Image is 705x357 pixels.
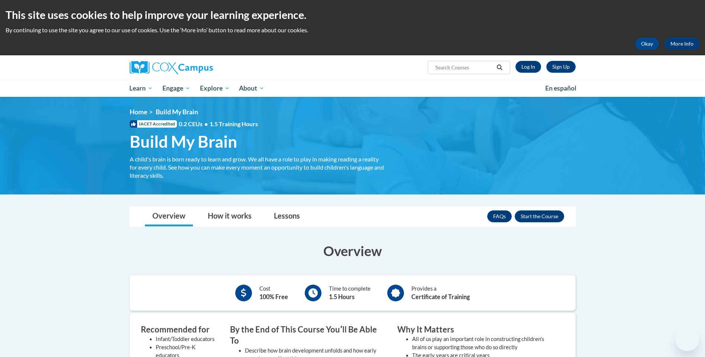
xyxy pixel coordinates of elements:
button: Okay [635,38,659,50]
span: Build My Brain [156,108,198,116]
a: Lessons [266,207,307,226]
a: FAQs [487,210,512,222]
b: 1.5 Hours [329,293,355,300]
span: Engage [162,84,190,93]
span: Explore [200,84,230,93]
h3: Why It Matters [397,324,553,335]
iframe: Button to launch messaging window [675,327,699,351]
input: Search Courses [434,63,494,72]
span: 0.2 CEUs [179,120,258,128]
button: Enroll [515,210,564,222]
span: Learn [129,84,153,93]
h3: Recommended for [141,324,219,335]
span: About [239,84,264,93]
a: Explore [195,80,235,97]
h3: By the End of This Course Youʹll Be Able To [230,324,386,347]
a: Engage [158,80,195,97]
img: Cox Campus [130,61,213,74]
div: A child's brain is born ready to learn and grow. We all have a role to play in making reading a r... [130,155,386,180]
h2: This site uses cookies to help improve your learning experience. [6,7,699,22]
li: Infant/Toddler educators [156,335,219,343]
div: Cost [259,285,288,301]
a: Register [546,61,576,73]
a: Cox Campus [130,61,271,74]
button: Search [494,63,505,72]
a: Home [130,108,147,116]
div: Provides a [411,285,470,301]
li: All of us play an important role in constructing children's brains or supporting those who do so ... [412,335,553,351]
a: About [234,80,269,97]
span: 1.5 Training Hours [210,120,258,127]
h3: Overview [130,242,576,260]
b: 100% Free [259,293,288,300]
a: Overview [145,207,193,226]
div: Main menu [119,80,587,97]
span: En español [545,84,576,92]
a: En español [540,81,581,96]
a: More Info [664,38,699,50]
span: Build My Brain [130,132,237,151]
a: Learn [125,80,158,97]
div: Time to complete [329,285,371,301]
p: By continuing to use the site you agree to our use of cookies. Use the ‘More info’ button to read... [6,26,699,34]
a: How it works [200,207,259,226]
b: Certificate of Training [411,293,470,300]
a: Log In [515,61,541,73]
span: • [204,120,208,127]
span: IACET Accredited [130,120,177,128]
